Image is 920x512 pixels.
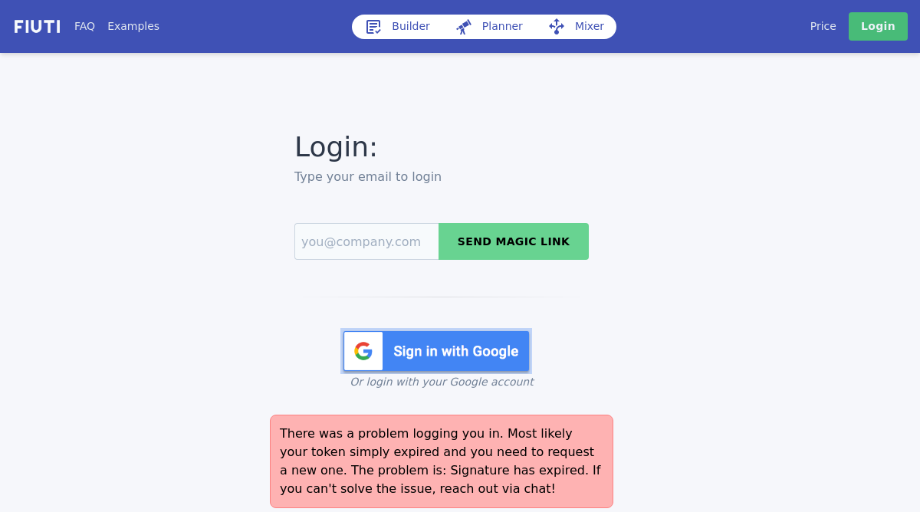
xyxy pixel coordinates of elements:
div: There was a problem logging you in. Most likely your token simply expired and you need to request... [270,415,613,508]
a: Login [849,12,908,41]
input: Email [294,223,439,260]
img: f731f27.png [12,18,62,35]
a: Mixer [535,15,616,39]
a: FAQ [74,18,95,34]
button: Send magic link [439,223,589,260]
h2: Type your email to login [294,168,589,186]
a: Planner [442,15,535,39]
img: f41e93e.png [340,328,532,374]
a: Examples [107,18,159,34]
h1: Login: [294,126,589,168]
a: Price [810,18,836,34]
a: Builder [352,15,442,39]
p: Or login with your Google account [294,374,589,390]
